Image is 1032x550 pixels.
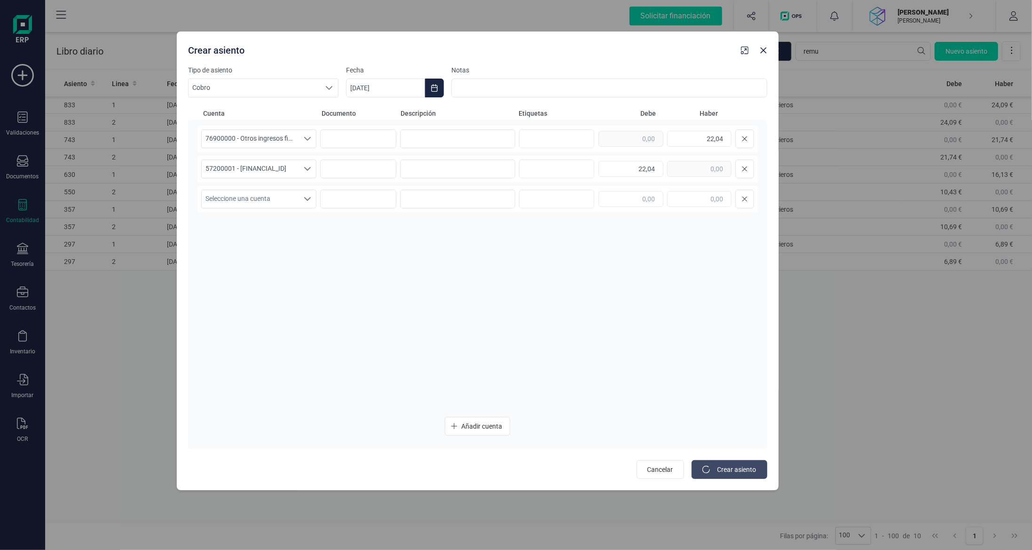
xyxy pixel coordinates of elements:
[451,65,767,75] label: Notas
[637,460,684,479] button: Cancelar
[346,65,444,75] label: Fecha
[692,460,767,479] button: Crear asiento
[599,161,663,177] input: 0,00
[184,40,737,57] div: Crear asiento
[461,422,502,431] span: Añadir cuenta
[401,109,515,118] span: Descripción
[202,130,299,148] span: 76900000 - Otros ingresos financieros
[189,79,320,97] span: Cobro
[202,190,299,208] span: Seleccione una cuenta
[667,161,732,177] input: 0,00
[598,109,656,118] span: Debe
[667,191,732,207] input: 0,00
[299,190,316,208] div: Seleccione una cuenta
[667,131,732,147] input: 0,00
[425,79,444,97] button: Choose Date
[519,109,594,118] span: Etiquetas
[188,65,339,75] label: Tipo de asiento
[445,417,510,436] button: Añadir cuenta
[660,109,718,118] span: Haber
[299,130,316,148] div: Seleccione una cuenta
[647,465,673,474] span: Cancelar
[203,109,318,118] span: Cuenta
[299,160,316,178] div: Seleccione una cuenta
[599,191,663,207] input: 0,00
[599,131,663,147] input: 0,00
[322,109,397,118] span: Documento
[202,160,299,178] span: 57200001 - [FINANCIAL_ID]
